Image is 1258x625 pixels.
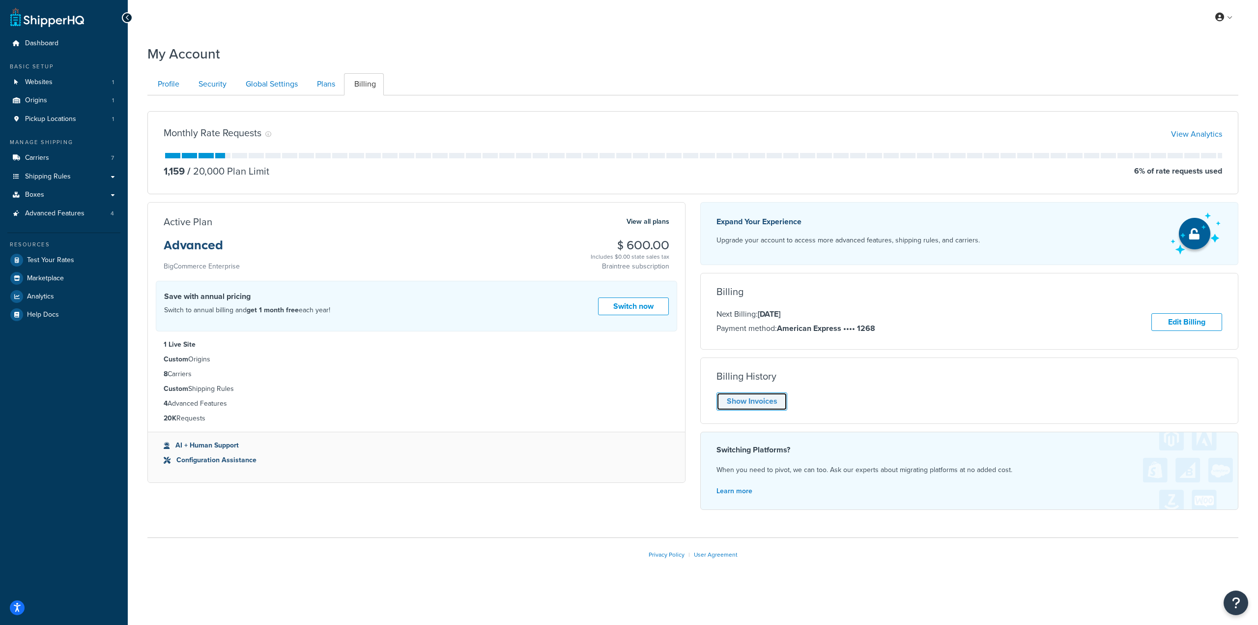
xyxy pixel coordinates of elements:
[627,215,669,228] a: View all plans
[164,291,330,302] h4: Save with annual pricing
[164,369,168,379] strong: 8
[27,274,64,283] span: Marketplace
[164,127,261,138] h3: Monthly Rate Requests
[777,323,875,334] strong: American Express •••• 1268
[591,252,669,262] div: Includes $0.00 state sales tax
[25,154,49,162] span: Carriers
[1224,591,1248,615] button: Open Resource Center
[164,413,176,423] strong: 20K
[591,239,669,252] h3: $ 600.00
[112,115,114,123] span: 1
[25,115,76,123] span: Pickup Locations
[235,73,306,95] a: Global Settings
[164,354,669,365] li: Origins
[25,78,53,87] span: Websites
[247,305,299,315] strong: get 1 month free
[27,256,74,265] span: Test Your Rates
[164,304,330,317] p: Switch to annual billing and each year!
[7,138,120,147] div: Manage Shipping
[164,216,212,227] h3: Active Plan
[1134,164,1222,178] p: 6 % of rate requests used
[147,44,220,63] h1: My Account
[344,73,384,95] a: Billing
[7,110,120,128] a: Pickup Locations 1
[7,306,120,324] a: Help Docs
[700,202,1238,265] a: Expand Your Experience Upgrade your account to access more advanced features, shipping rules, and...
[188,73,234,95] a: Security
[7,73,120,91] li: Websites
[7,251,120,269] a: Test Your Rates
[7,91,120,110] a: Origins 1
[649,550,685,559] a: Privacy Policy
[7,73,120,91] a: Websites 1
[716,234,980,247] p: Upgrade your account to access more advanced features, shipping rules, and carriers.
[1151,313,1222,331] a: Edit Billing
[164,239,240,260] h3: Advanced
[187,164,191,179] span: /
[111,154,114,162] span: 7
[716,215,980,229] p: Expand Your Experience
[7,205,120,223] a: Advanced Features 4
[7,205,120,223] li: Advanced Features
[164,384,188,394] strong: Custom
[164,369,669,380] li: Carriers
[688,550,690,559] span: |
[716,486,752,496] a: Learn more
[7,149,120,167] li: Carriers
[716,464,1222,476] p: When you need to pivot, we can too. Ask our experts about migrating platforms at no added cost.
[716,392,787,411] a: Show Invoices
[164,164,185,178] p: 1,159
[716,286,743,297] h3: Billing
[164,354,188,364] strong: Custom
[25,173,71,181] span: Shipping Rules
[758,308,780,320] strong: [DATE]
[147,73,187,95] a: Profile
[716,444,1222,456] h4: Switching Platforms?
[27,293,54,301] span: Analytics
[7,91,120,110] li: Origins
[164,339,196,350] strong: 1 Live Site
[112,78,114,87] span: 1
[111,209,114,218] span: 4
[185,164,269,178] p: 20,000 Plan Limit
[25,96,47,105] span: Origins
[716,371,776,382] h3: Billing History
[25,191,44,199] span: Boxes
[7,149,120,167] a: Carriers 7
[27,311,59,319] span: Help Docs
[591,262,669,271] p: Braintree subscription
[25,39,58,48] span: Dashboard
[164,384,669,394] li: Shipping Rules
[716,322,875,335] p: Payment method:
[598,298,669,316] a: Switch now
[1171,128,1222,140] a: View Analytics
[164,398,168,409] strong: 4
[7,62,120,71] div: Basic Setup
[112,96,114,105] span: 1
[164,398,669,409] li: Advanced Features
[164,413,669,424] li: Requests
[307,73,343,95] a: Plans
[164,440,669,451] li: AI + Human Support
[164,261,240,271] small: BigCommerce Enterprise
[694,550,738,559] a: User Agreement
[7,288,120,305] a: Analytics
[7,110,120,128] li: Pickup Locations
[25,209,85,218] span: Advanced Features
[164,455,669,466] li: Configuration Assistance
[10,7,84,27] a: ShipperHQ Home
[7,240,120,249] div: Resources
[7,186,120,204] a: Boxes
[7,269,120,287] a: Marketplace
[7,34,120,53] a: Dashboard
[7,168,120,186] a: Shipping Rules
[716,308,875,321] p: Next Billing:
